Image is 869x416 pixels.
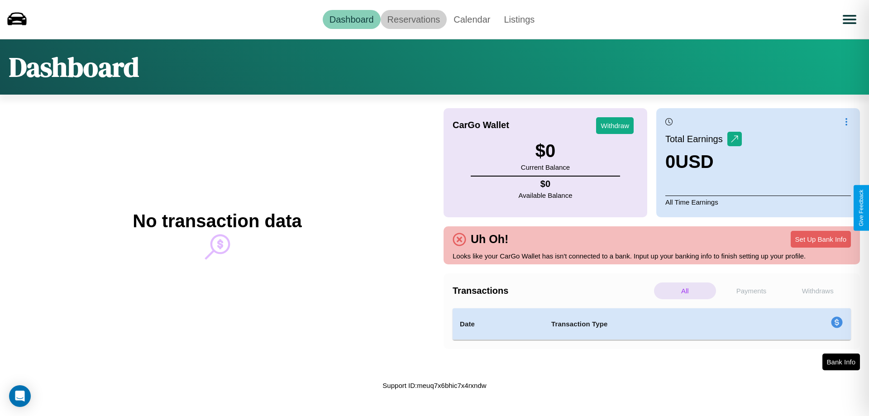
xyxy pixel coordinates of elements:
h2: No transaction data [133,211,301,231]
p: All [654,282,716,299]
h4: CarGo Wallet [453,120,509,130]
button: Bank Info [822,354,860,370]
button: Withdraw [596,117,634,134]
a: Listings [497,10,541,29]
h4: Uh Oh! [466,233,513,246]
button: Set Up Bank Info [791,231,851,248]
p: All Time Earnings [665,196,851,208]
div: Give Feedback [858,190,864,226]
h3: $ 0 [521,141,570,161]
h4: $ 0 [519,179,573,189]
table: simple table [453,308,851,340]
a: Calendar [447,10,497,29]
p: Payments [721,282,783,299]
p: Total Earnings [665,131,727,147]
h4: Transaction Type [551,319,757,330]
a: Reservations [381,10,447,29]
p: Current Balance [521,161,570,173]
div: Open Intercom Messenger [9,385,31,407]
h4: Transactions [453,286,652,296]
p: Available Balance [519,189,573,201]
button: Open menu [837,7,862,32]
h4: Date [460,319,537,330]
h1: Dashboard [9,48,139,86]
h3: 0 USD [665,152,742,172]
p: Support ID: meuq7x6bhic7x4rxndw [382,379,486,392]
p: Looks like your CarGo Wallet has isn't connected to a bank. Input up your banking info to finish ... [453,250,851,262]
p: Withdraws [787,282,849,299]
a: Dashboard [323,10,381,29]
